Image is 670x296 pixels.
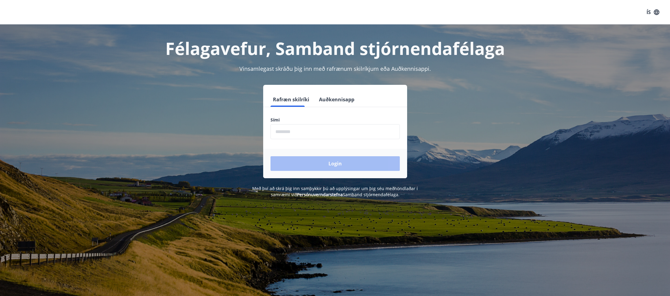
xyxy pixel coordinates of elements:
[123,37,547,60] h1: Félagavefur, Samband stjórnendafélaga
[252,186,418,197] span: Með því að skrá þig inn samþykkir þú að upplýsingar um þig séu meðhöndlaðar í samræmi við Samband...
[297,192,343,197] a: Persónuverndarstefna
[317,92,357,107] button: Auðkennisapp
[643,7,663,18] button: ÍS
[271,92,312,107] button: Rafræn skilríki
[271,117,400,123] label: Sími
[239,65,431,72] span: Vinsamlegast skráðu þig inn með rafrænum skilríkjum eða Auðkennisappi.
